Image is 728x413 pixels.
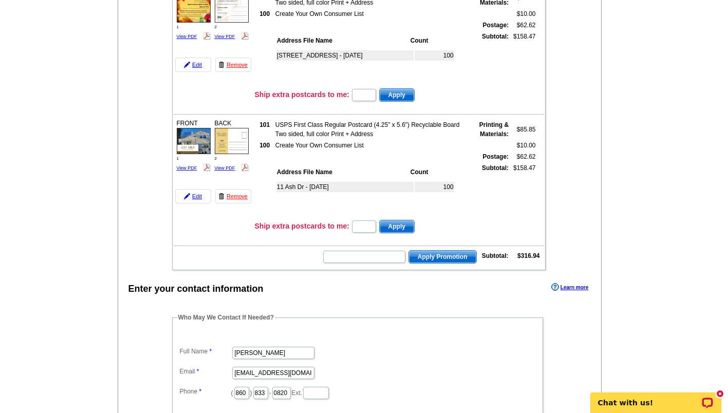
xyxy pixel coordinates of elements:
[510,31,536,85] td: $158.47
[276,50,414,61] td: [STREET_ADDRESS] - [DATE]
[275,9,469,19] td: Create Your Own Consumer List
[276,182,414,192] td: 11 Ash Dr - [DATE]
[255,221,349,231] h3: Ship extra postcards to me:
[415,50,454,61] td: 100
[203,163,211,171] img: pdf_logo.png
[177,25,179,29] span: 1
[213,117,250,174] div: BACK
[215,165,235,171] a: View PDF
[380,220,414,233] span: Apply
[177,165,197,171] a: View PDF
[177,128,211,154] img: small-thumb.jpg
[184,62,190,68] img: pencil-icon.gif
[259,10,270,17] strong: 100
[479,121,509,138] strong: Printing & Materials:
[215,25,217,29] span: 2
[241,163,249,171] img: pdf_logo.png
[275,120,469,139] td: USPS First Class Regular Postcard (4.25" x 5.6") Recyclable Board Two sided, full color Print + A...
[215,156,217,161] span: 2
[241,32,249,40] img: pdf_logo.png
[128,282,264,296] div: Enter your contact information
[215,34,235,39] a: View PDF
[175,117,212,174] div: FRONT
[482,153,509,160] strong: Postage:
[180,387,231,396] label: Phone
[584,381,728,413] iframe: LiveChat chat widget
[215,128,249,154] img: small-thumb.jpg
[380,89,414,101] span: Apply
[175,58,211,72] a: Edit
[410,35,454,46] th: Count
[175,189,211,203] a: Edit
[203,32,211,40] img: pdf_logo.png
[510,120,536,139] td: $85.85
[482,164,509,172] strong: Subtotal:
[177,313,275,322] legend: Who May We Contact If Needed?
[551,283,588,291] a: Learn more
[276,35,409,46] th: Address File Name
[259,142,270,149] strong: 100
[510,163,536,216] td: $158.47
[275,140,469,151] td: Create Your Own Consumer List
[517,252,539,259] strong: $316.94
[409,251,476,263] span: Apply Promotion
[510,140,536,151] td: $10.00
[482,33,509,40] strong: Subtotal:
[177,156,179,161] span: 1
[408,250,477,264] button: Apply Promotion
[177,384,538,400] dd: ( ) - Ext.
[218,193,225,199] img: trashcan-icon.gif
[215,189,251,203] a: Remove
[415,182,454,192] td: 100
[259,121,270,128] strong: 101
[510,152,536,162] td: $62.62
[180,367,231,376] label: Email
[510,9,536,19] td: $10.00
[410,167,454,177] th: Count
[255,90,349,99] h3: Ship extra postcards to me:
[379,220,415,233] button: Apply
[177,34,197,39] a: View PDF
[482,22,509,29] strong: Postage:
[379,88,415,102] button: Apply
[276,167,409,177] th: Address File Name
[184,193,190,199] img: pencil-icon.gif
[482,252,509,259] strong: Subtotal:
[510,20,536,30] td: $62.62
[215,58,251,72] a: Remove
[180,347,231,356] label: Full Name
[218,62,225,68] img: trashcan-icon.gif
